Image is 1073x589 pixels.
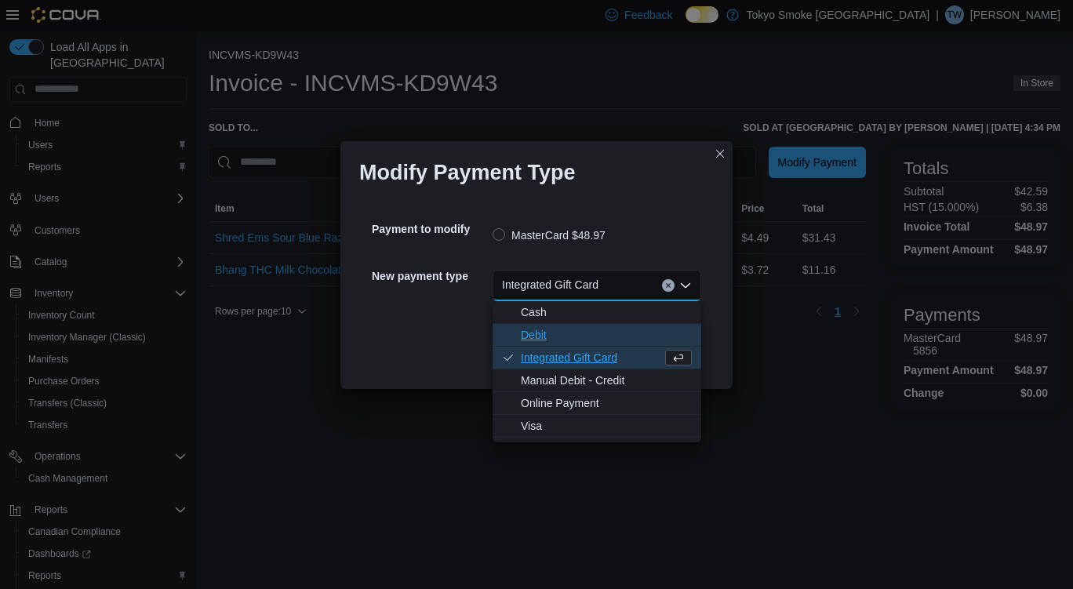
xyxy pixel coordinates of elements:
h5: Payment to modify [372,213,489,245]
span: Integrated Gift Card [521,350,662,365]
button: Debit [493,324,701,347]
button: Cash [493,301,701,324]
span: Debit [521,327,692,343]
h5: New payment type [372,260,489,292]
input: Accessible screen reader label [605,276,606,295]
span: Manual Debit - Credit [521,373,692,388]
button: Integrated Gift Card [493,347,701,369]
span: Online Payment [521,395,692,411]
button: Closes this modal window [711,144,729,163]
button: Online Payment [493,392,701,415]
button: Visa [493,415,701,438]
div: Choose from the following options [493,301,701,438]
span: Integrated Gift Card [502,275,598,294]
h1: Modify Payment Type [359,160,576,185]
span: Visa [521,418,692,434]
label: MasterCard $48.97 [493,226,606,245]
button: Close list of options [679,279,692,292]
button: Manual Debit - Credit [493,369,701,392]
button: Clear input [662,279,675,292]
span: Cash [521,304,692,320]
